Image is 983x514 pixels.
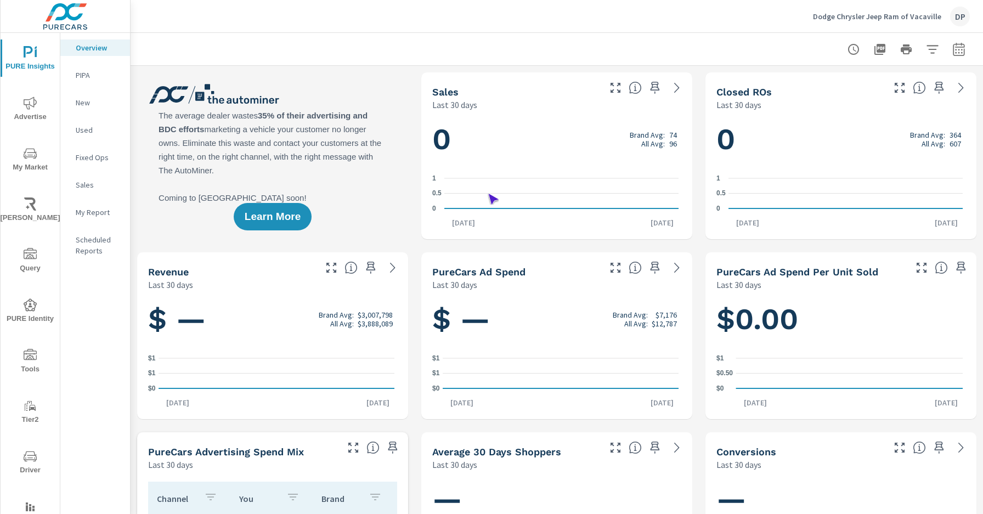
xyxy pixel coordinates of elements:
span: Save this to your personalized report [930,79,948,97]
p: Channel [157,493,195,504]
a: See more details in report [952,439,970,456]
text: 0 [716,205,720,212]
p: Scheduled Reports [76,234,121,256]
p: [DATE] [443,397,481,408]
p: 74 [669,131,677,139]
button: Make Fullscreen [891,439,908,456]
p: [DATE] [359,397,397,408]
p: [DATE] [728,217,767,228]
p: All Avg: [330,319,354,328]
span: PURE Insights [4,46,57,73]
text: 0.5 [432,190,442,197]
p: $3,888,089 [358,319,393,328]
div: PIPA [60,67,130,83]
text: $1 [148,370,156,377]
h1: 0 [716,121,965,158]
div: Used [60,122,130,138]
span: My Market [4,147,57,174]
p: Last 30 days [432,278,477,291]
p: [DATE] [927,217,965,228]
span: Save this to your personalized report [362,259,380,276]
button: Make Fullscreen [891,79,908,97]
span: Advertise [4,97,57,123]
p: [DATE] [444,217,483,228]
div: Overview [60,39,130,56]
p: 607 [950,139,961,148]
h5: PureCars Ad Spend [432,266,526,278]
text: $0 [432,385,440,392]
p: $12,787 [652,319,677,328]
span: Save this to your personalized report [646,259,664,276]
p: 96 [669,139,677,148]
h5: PureCars Advertising Spend Mix [148,446,304,457]
p: New [76,97,121,108]
h5: PureCars Ad Spend Per Unit Sold [716,266,878,278]
text: 1 [432,174,436,182]
span: A rolling 30 day total of daily Shoppers on the dealership website, averaged over the selected da... [629,441,642,454]
p: Brand Avg: [910,131,945,139]
div: New [60,94,130,111]
p: [DATE] [643,397,681,408]
text: $0 [716,385,724,392]
text: 0.5 [716,190,726,197]
div: Fixed Ops [60,149,130,166]
p: Last 30 days [148,458,193,471]
p: [DATE] [927,397,965,408]
button: Make Fullscreen [607,259,624,276]
a: See more details in report [668,79,686,97]
span: Tools [4,349,57,376]
button: Make Fullscreen [607,439,624,456]
span: Tier2 [4,399,57,426]
span: Save this to your personalized report [646,439,664,456]
a: See more details in report [668,259,686,276]
h5: Conversions [716,446,776,457]
p: Sales [76,179,121,190]
button: Make Fullscreen [913,259,930,276]
div: DP [950,7,970,26]
p: 364 [950,131,961,139]
p: Fixed Ops [76,152,121,163]
text: $1 [148,354,156,362]
div: Sales [60,177,130,193]
a: See more details in report [384,259,402,276]
text: 1 [716,174,720,182]
span: The number of dealer-specified goals completed by a visitor. [Source: This data is provided by th... [913,441,926,454]
p: Used [76,125,121,135]
span: Number of Repair Orders Closed by the selected dealership group over the selected time range. [So... [913,81,926,94]
p: Brand Avg: [319,310,354,319]
p: [DATE] [643,217,681,228]
p: Dodge Chrysler Jeep Ram of Vacaville [813,12,941,21]
p: PIPA [76,70,121,81]
text: $1 [432,354,440,362]
h5: Revenue [148,266,189,278]
p: All Avg: [922,139,945,148]
p: All Avg: [624,319,648,328]
text: $1 [716,354,724,362]
button: Make Fullscreen [607,79,624,97]
p: Brand Avg: [630,131,665,139]
a: See more details in report [952,79,970,97]
span: This table looks at how you compare to the amount of budget you spend per channel as opposed to y... [366,441,380,454]
button: Print Report [895,38,917,60]
p: My Report [76,207,121,218]
p: [DATE] [159,397,197,408]
h5: Sales [432,86,459,98]
div: My Report [60,204,130,221]
p: $3,007,798 [358,310,393,319]
span: Query [4,248,57,275]
span: Save this to your personalized report [952,259,970,276]
text: $0.50 [716,370,733,377]
h5: Average 30 Days Shoppers [432,446,561,457]
span: Average cost of advertising per each vehicle sold at the dealer over the selected date range. The... [935,261,948,274]
p: [DATE] [736,397,775,408]
button: "Export Report to PDF" [869,38,891,60]
p: Overview [76,42,121,53]
button: Select Date Range [948,38,970,60]
p: Brand Avg: [613,310,648,319]
p: Last 30 days [716,458,761,471]
span: Save this to your personalized report [646,79,664,97]
p: Last 30 days [716,278,761,291]
p: You [239,493,278,504]
p: $7,176 [656,310,677,319]
p: Brand [321,493,360,504]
